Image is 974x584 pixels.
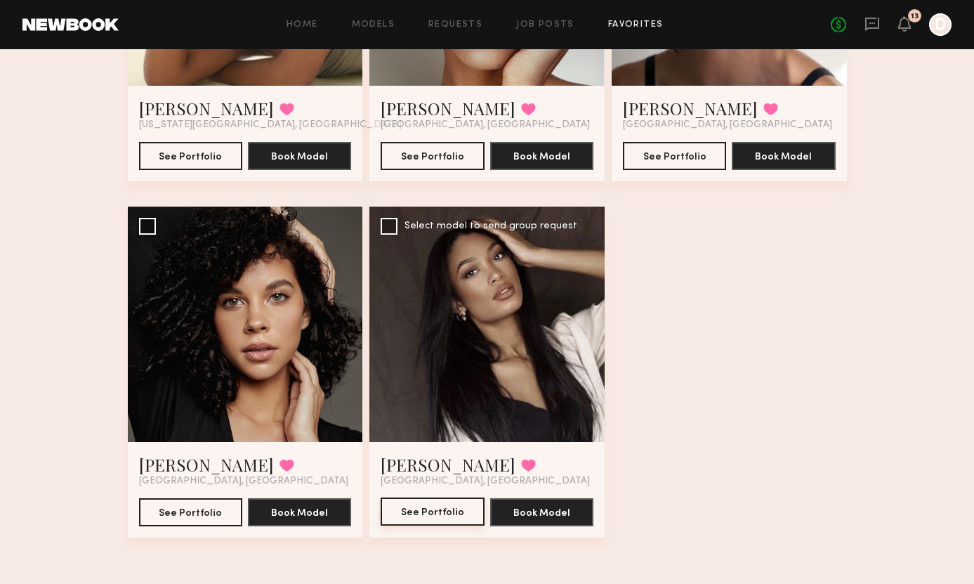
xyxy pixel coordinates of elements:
button: Book Model [490,142,593,170]
a: D [929,13,952,36]
a: Book Model [248,150,351,162]
button: Book Model [732,142,835,170]
button: See Portfolio [381,498,484,526]
span: [GEOGRAPHIC_DATA], [GEOGRAPHIC_DATA] [623,119,832,131]
button: See Portfolio [139,498,242,526]
a: Requests [428,20,482,30]
a: Book Model [732,150,835,162]
span: [GEOGRAPHIC_DATA], [GEOGRAPHIC_DATA] [381,119,590,131]
a: [PERSON_NAME] [381,97,515,119]
a: Book Model [248,506,351,518]
a: Job Posts [516,20,574,30]
span: [GEOGRAPHIC_DATA], [GEOGRAPHIC_DATA] [139,476,348,487]
a: [PERSON_NAME] [139,97,274,119]
a: See Portfolio [381,498,484,526]
a: Models [352,20,395,30]
span: [GEOGRAPHIC_DATA], [GEOGRAPHIC_DATA] [381,476,590,487]
button: See Portfolio [381,142,484,170]
a: [PERSON_NAME] [381,453,515,476]
button: Book Model [490,498,593,526]
a: [PERSON_NAME] [139,453,274,476]
span: [US_STATE][GEOGRAPHIC_DATA], [GEOGRAPHIC_DATA] [139,119,402,131]
div: Select model to send group request [404,221,577,231]
a: [PERSON_NAME] [623,97,758,119]
button: Book Model [248,142,351,170]
a: Book Model [490,506,593,518]
a: Home [287,20,318,30]
a: Favorites [608,20,664,30]
div: 13 [911,13,919,20]
button: See Portfolio [139,142,242,170]
button: See Portfolio [623,142,726,170]
a: Book Model [490,150,593,162]
button: Book Model [248,498,351,526]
